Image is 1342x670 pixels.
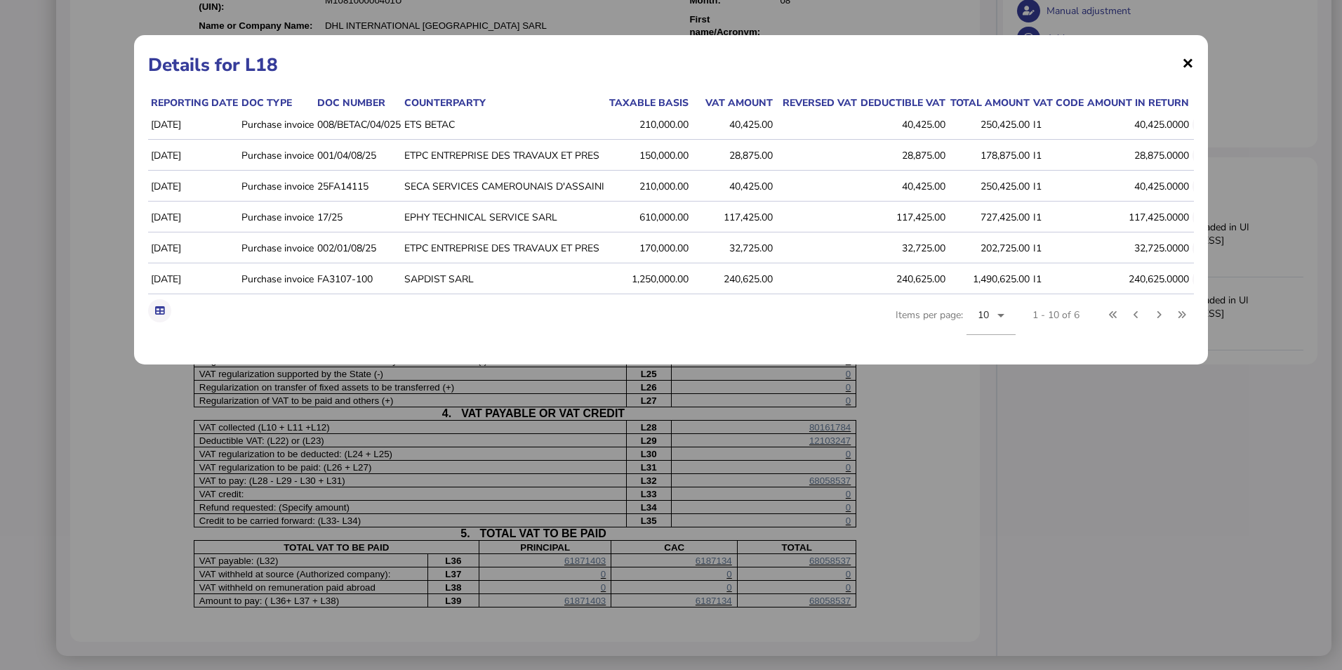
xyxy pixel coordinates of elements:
th: Counterparty [401,96,605,110]
td: [DATE] [148,110,239,140]
button: Show flow [1192,175,1216,198]
div: 202,725.00 [949,242,1030,255]
div: VAT amount [692,96,773,110]
td: 25FA14115 [314,172,401,202]
button: Export table data to Excel [148,299,171,322]
div: 1,490,625.00 [949,272,1030,286]
td: ETS BETAC [401,110,605,140]
td: I1 [1030,234,1084,263]
button: Show flow [1192,237,1216,260]
button: Previous page [1124,303,1148,327]
td: Purchase invoice [239,172,314,202]
td: Purchase invoice [239,203,314,232]
td: SAPDIST SARL [401,265,605,294]
td: 001/04/08/25 [314,141,401,171]
div: 40,425.0000 [1087,180,1189,193]
div: 240,625.0000 [1087,272,1189,286]
td: [DATE] [148,141,239,171]
div: 1,250,000.00 [608,272,689,286]
div: 210,000.00 [608,180,689,193]
td: [DATE] [148,172,239,202]
div: 610,000.00 [608,211,689,224]
td: FA3107-100 [314,265,401,294]
div: 250,425.00 [949,180,1030,193]
div: 170,000.00 [608,242,689,255]
button: Next page [1148,303,1171,327]
td: EPHY TECHNICAL SERVICE SARL [401,203,605,232]
div: 240,625.00 [692,272,773,286]
div: 40,425.00 [692,118,773,131]
td: 17/25 [314,203,401,232]
mat-form-field: Change page size [966,296,1016,350]
th: Doc type [239,96,314,110]
td: I1 [1030,265,1084,294]
div: 28,875.00 [692,149,773,162]
td: 002/01/08/25 [314,234,401,263]
td: I1 [1030,141,1084,171]
h1: Details for L18 [148,53,1194,77]
div: 250,425.00 [949,118,1030,131]
div: 28,875.0000 [1087,149,1189,162]
td: I1 [1030,203,1084,232]
div: 40,425.00 [692,180,773,193]
button: Show flow [1192,268,1216,291]
div: 150,000.00 [608,149,689,162]
div: Reversed VAT [776,96,857,110]
div: Total amount [949,96,1030,110]
div: 210,000.00 [608,118,689,131]
div: Taxable basis [608,96,689,110]
th: VAT code [1030,96,1084,110]
td: [DATE] [148,265,239,294]
div: 178,875.00 [949,149,1030,162]
div: 40,425.0000 [1087,118,1189,131]
button: Show flow [1192,113,1216,136]
td: I1 [1030,110,1084,140]
td: Purchase invoice [239,141,314,171]
div: 117,425.00 [692,211,773,224]
td: Purchase invoice [239,110,314,140]
div: Amount in return [1087,96,1189,110]
div: 240,625.00 [861,272,945,286]
button: Show flow [1192,206,1216,229]
span: × [1182,49,1194,76]
button: First page [1102,303,1125,327]
div: 117,425.00 [861,211,945,224]
div: 32,725.00 [861,242,945,255]
th: Reporting date [148,96,239,110]
div: 28,875.00 [861,149,945,162]
div: 727,425.00 [949,211,1030,224]
div: 32,725.0000 [1087,242,1189,255]
div: 32,725.00 [692,242,773,255]
div: 40,425.00 [861,180,945,193]
div: 1 - 10 of 6 [1032,308,1079,322]
div: 40,425.00 [861,118,945,131]
td: [DATE] [148,234,239,263]
td: ETPC ENTREPRISE DES TRAVAUX ET PRES [401,234,605,263]
div: Items per page: [896,296,1016,350]
td: SECA SERVICES CAMEROUNAIS D'ASSAINI [401,172,605,202]
div: Deductible VAT [861,96,945,110]
td: Purchase invoice [239,234,314,263]
td: ETPC ENTREPRISE DES TRAVAUX ET PRES [401,141,605,171]
td: 008/BETAC/04/025 [314,110,401,140]
button: Show flow [1192,144,1216,167]
div: 117,425.0000 [1087,211,1189,224]
td: Purchase invoice [239,265,314,294]
button: Last page [1171,303,1194,327]
span: 10 [978,308,990,322]
td: [DATE] [148,203,239,232]
th: Doc number [314,96,401,110]
td: I1 [1030,172,1084,202]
